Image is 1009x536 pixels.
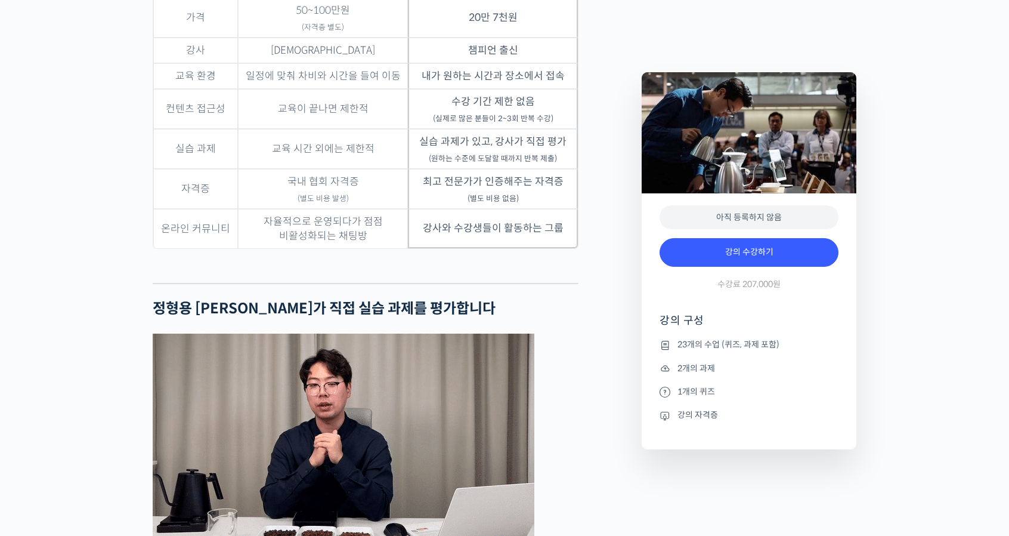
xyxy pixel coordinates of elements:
[153,300,496,318] strong: 정형용 [PERSON_NAME]가 직접 실습 과제를 평가합니다
[660,384,838,399] li: 1개의 퀴즈
[109,397,123,406] span: 대화
[153,169,238,209] td: 자격증
[79,378,154,408] a: 대화
[238,129,408,169] td: 교육 시간 외에는 제한적
[38,396,45,406] span: 홈
[153,129,238,169] td: 실습 과제
[408,89,578,129] td: 수강 기간 제한 없음
[468,194,519,204] sub: (별도 비용 없음)
[184,396,199,406] span: 설정
[660,205,838,230] div: 아직 등록하지 않음
[238,63,408,89] td: 일정에 맞춰 차비와 시간을 들여 이동
[238,209,408,248] td: 자율적으로 운영되다가 점점 비활성화되는 채팅방
[660,238,838,267] a: 강의 수강하기
[660,408,838,423] li: 강의 자격증
[429,154,557,164] sub: (원하는 수준에 도달할 때까지 반복 제출)
[238,38,408,63] td: [DEMOGRAPHIC_DATA]
[302,23,344,32] sub: (자격증 별도)
[154,378,229,408] a: 설정
[153,89,238,129] td: 컨텐츠 접근성
[408,169,578,209] td: 최고 전문가가 인증해주는 자격증
[153,38,238,63] td: 강사
[153,63,238,89] td: 교육 환경
[238,89,408,129] td: 교육이 끝나면 제한적
[433,114,553,124] sub: (실제로 많은 분들이 2~3회 반복 수강)
[408,209,578,248] td: 강사와 수강생들이 활동하는 그룹
[660,361,838,375] li: 2개의 과제
[153,209,238,248] td: 온라인 커뮤니티
[717,279,781,290] span: 수강료 207,000원
[408,38,578,63] td: 챔피언 출신
[298,194,349,204] sub: (별도 비용 발생)
[660,313,838,337] h4: 강의 구성
[660,338,838,352] li: 23개의 수업 (퀴즈, 과제 포함)
[408,129,578,169] td: 실습 과제가 있고, 강사가 직접 평가
[4,378,79,408] a: 홈
[408,63,578,89] td: 내가 원하는 시간과 장소에서 접속
[238,169,408,209] td: 국내 협회 자격증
